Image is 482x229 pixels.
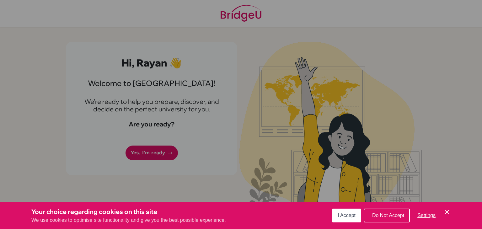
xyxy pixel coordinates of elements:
[369,213,404,218] span: I Do Not Accept
[412,209,441,222] button: Settings
[338,213,356,218] span: I Accept
[31,207,226,216] h3: Your choice regarding cookies on this site
[31,216,226,224] p: We use cookies to optimise site functionality and give you the best possible experience.
[443,208,451,216] button: Save and close
[364,209,410,222] button: I Do Not Accept
[417,213,436,218] span: Settings
[332,209,361,222] button: I Accept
